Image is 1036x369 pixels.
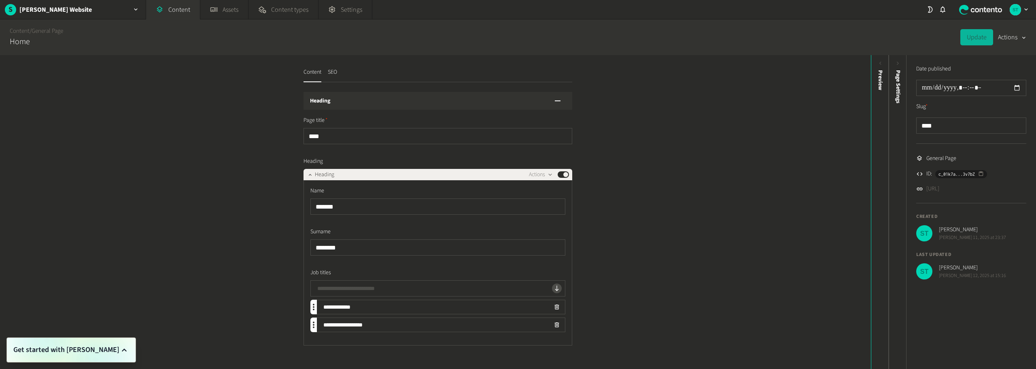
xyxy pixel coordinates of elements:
a: General Page [32,27,63,35]
span: Page Settings [894,70,902,103]
span: ID: [926,170,932,178]
h2: [PERSON_NAME] Website [19,5,92,15]
h3: Heading [310,97,330,105]
button: Update [960,29,993,45]
button: Content [304,68,321,82]
img: Stefano Travaini [916,263,932,279]
span: [PERSON_NAME] 12, 2025 at 15:16 [939,272,1006,279]
span: Page title [304,116,328,125]
a: [URL] [926,185,939,193]
span: S [5,4,16,15]
button: Get started with [PERSON_NAME] [13,344,129,356]
span: Surname [310,228,331,236]
span: c_01k7a...3v7bZ [938,171,975,178]
div: Preview [876,70,885,90]
label: Slug [916,102,928,111]
img: Stefano Travaini [1010,4,1021,15]
span: Job titles [310,269,331,277]
button: Actions [529,170,553,179]
span: General Page [926,154,956,163]
h2: Home [10,36,30,48]
span: Heading [315,171,334,179]
span: Name [310,187,324,195]
h4: Last updated [916,251,1026,258]
span: [PERSON_NAME] [939,226,1006,234]
span: Settings [341,5,362,15]
span: Get started with [PERSON_NAME] [13,344,119,356]
span: Content types [271,5,308,15]
span: [PERSON_NAME] [939,264,1006,272]
h4: Created [916,213,1026,220]
label: Date published [916,65,951,73]
button: SEO [328,68,337,82]
span: Heading [304,157,323,166]
button: Actions [998,29,1026,45]
span: / [30,27,32,35]
img: Stefano Travaini [916,225,932,241]
button: c_01k7a...3v7bZ [935,170,987,178]
span: [PERSON_NAME] 11, 2025 at 23:37 [939,234,1006,241]
a: Content [10,27,30,35]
